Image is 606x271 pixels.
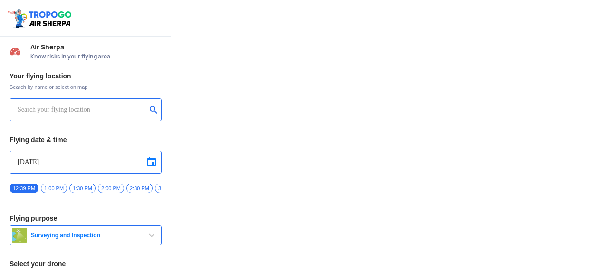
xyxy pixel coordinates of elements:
[10,215,162,222] h3: Flying purpose
[10,136,162,143] h3: Flying date & time
[41,184,67,193] span: 1:00 PM
[10,225,162,245] button: Surveying and Inspection
[155,184,181,193] span: 3:00 PM
[10,46,21,57] img: Risk Scores
[10,73,162,79] h3: Your flying location
[10,184,38,193] span: 12:39 PM
[10,261,162,267] h3: Select your drone
[10,83,162,91] span: Search by name or select on map
[18,104,146,116] input: Search your flying location
[7,7,75,29] img: ic_tgdronemaps.svg
[30,43,162,51] span: Air Sherpa
[30,53,162,60] span: Know risks in your flying area
[12,228,27,243] img: survey.png
[18,156,154,168] input: Select Date
[126,184,153,193] span: 2:30 PM
[69,184,96,193] span: 1:30 PM
[27,232,146,239] span: Surveying and Inspection
[98,184,124,193] span: 2:00 PM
